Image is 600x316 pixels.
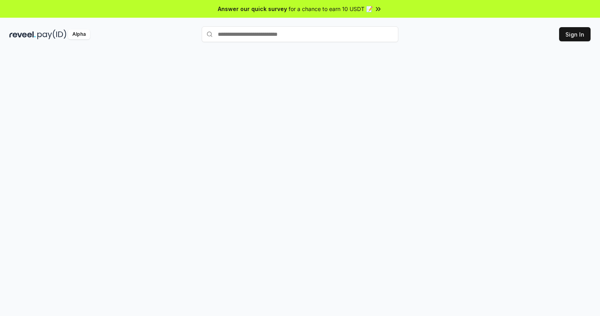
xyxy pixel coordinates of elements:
img: reveel_dark [9,30,36,39]
button: Sign In [559,27,591,41]
img: pay_id [37,30,66,39]
span: for a chance to earn 10 USDT 📝 [289,5,373,13]
div: Alpha [68,30,90,39]
span: Answer our quick survey [218,5,287,13]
